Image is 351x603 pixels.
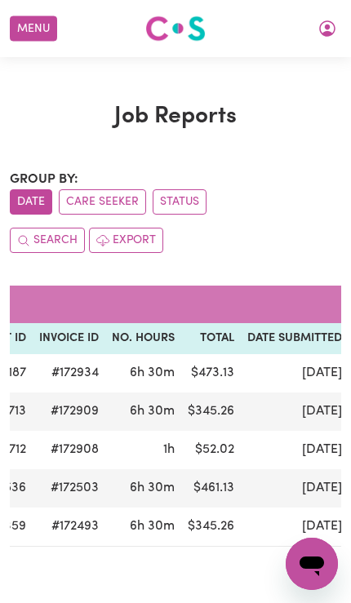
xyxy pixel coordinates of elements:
[10,16,57,42] button: Menu
[241,354,349,392] td: [DATE]
[33,431,105,469] td: #172908
[10,228,85,253] button: Search
[33,392,105,431] td: #172909
[181,354,241,392] td: $ 473.13
[241,431,349,469] td: [DATE]
[181,323,241,354] th: Total
[10,103,341,131] h1: Job Reports
[145,10,206,47] a: Careseekers logo
[89,228,163,253] button: Export
[145,14,206,43] img: Careseekers logo
[33,323,105,354] th: Invoice ID
[286,538,338,590] iframe: Button to launch messaging window
[10,173,78,186] span: Group by:
[241,469,349,508] td: [DATE]
[163,443,175,456] span: 1 hour
[181,431,241,469] td: $ 52.02
[130,405,175,418] span: 6 hours 30 minutes
[10,189,52,215] button: sort invoices by date
[310,15,344,42] button: My Account
[59,189,146,215] button: sort invoices by care seeker
[33,354,105,392] td: #172934
[181,469,241,508] td: $ 461.13
[130,520,175,533] span: 6 hours 30 minutes
[181,508,241,547] td: $ 345.26
[241,508,349,547] td: [DATE]
[153,189,207,215] button: sort invoices by paid status
[241,392,349,431] td: [DATE]
[181,392,241,431] td: $ 345.26
[105,323,181,354] th: No. Hours
[130,366,175,379] span: 6 hours 30 minutes
[33,508,105,547] td: #172493
[241,323,349,354] th: Date Submitted
[130,481,175,494] span: 6 hours 30 minutes
[33,469,105,508] td: #172503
